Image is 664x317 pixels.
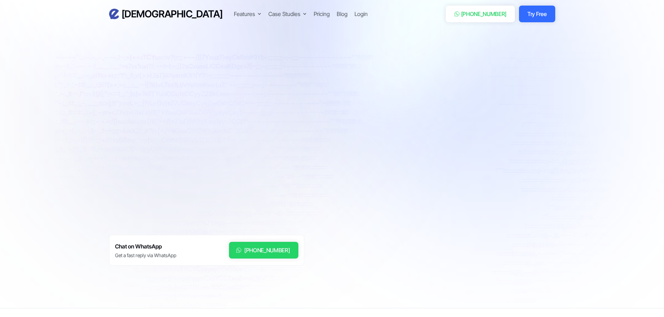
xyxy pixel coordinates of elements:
[122,8,223,20] h3: [DEMOGRAPHIC_DATA]
[109,8,223,20] a: home
[244,246,290,254] div: [PHONE_NUMBER]
[461,10,507,18] div: [PHONE_NUMBER]
[234,10,255,18] div: Features
[337,10,348,18] a: Blog
[234,10,261,18] div: Features
[354,10,368,18] a: Login
[115,252,176,259] div: Get a fast reply via WhatsApp
[229,242,298,259] a: [PHONE_NUMBER]
[115,242,176,251] h6: Chat on WhatsApp
[446,6,515,22] a: [PHONE_NUMBER]
[268,10,300,18] div: Case Studies
[519,6,555,22] a: Try Free
[314,10,330,18] a: Pricing
[268,10,307,18] div: Case Studies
